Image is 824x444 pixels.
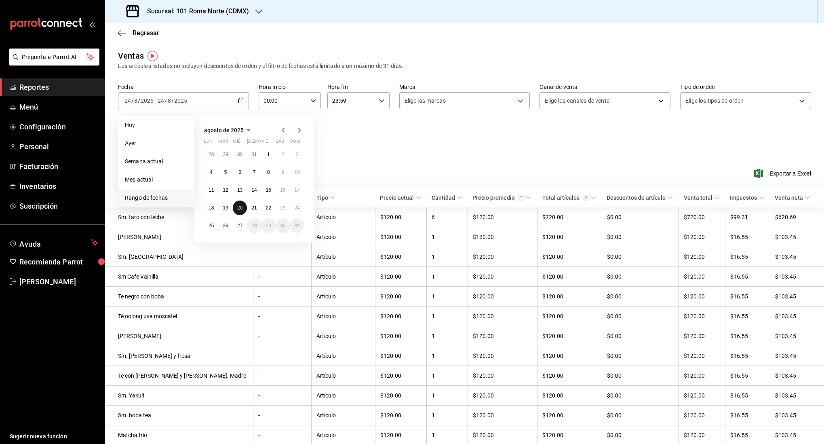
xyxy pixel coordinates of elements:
td: $120.00 [468,267,537,287]
abbr: 3 de agosto de 2025 [296,152,299,157]
span: - [155,97,156,104]
span: Precio actual [380,195,421,201]
button: 5 de agosto de 2025 [218,165,232,180]
td: Artículo [312,346,375,366]
span: Total artículos [542,195,596,201]
span: agosto de 2025 [204,127,244,133]
div: Cantidad [432,195,455,201]
span: Suscripción [19,201,98,211]
td: $120.00 [679,287,725,307]
abbr: 11 de agosto de 2025 [209,187,214,193]
span: Cantidad [432,195,462,201]
span: Impuestos [730,195,764,201]
span: Hoy [125,121,188,129]
span: Descuentos de artículo [607,195,673,201]
abbr: 31 de julio de 2025 [251,152,257,157]
abbr: 8 de agosto de 2025 [267,169,270,175]
td: $120.00 [375,227,427,247]
td: $120.00 [537,346,602,366]
td: $120.00 [375,287,427,307]
td: Artículo [312,326,375,346]
span: Ayuda [19,238,88,247]
abbr: 26 de agosto de 2025 [223,223,228,228]
button: 24 de agosto de 2025 [290,201,304,215]
td: $120.00 [375,247,427,267]
button: 28 de julio de 2025 [204,147,218,162]
td: $720.00 [679,207,725,227]
button: agosto de 2025 [204,125,253,135]
button: 13 de agosto de 2025 [233,183,247,197]
label: Tipo de orden [680,84,811,90]
button: 2 de agosto de 2025 [276,147,290,162]
td: 1 [427,227,468,247]
td: 1 [427,326,468,346]
td: Artículo [312,207,375,227]
input: ---- [174,97,188,104]
button: 31 de julio de 2025 [247,147,261,162]
td: $16.55 [725,247,770,267]
input: -- [167,97,171,104]
button: Tooltip marker [148,51,158,61]
td: $0.00 [602,326,679,346]
abbr: miércoles [233,139,240,147]
td: Artículo [312,307,375,326]
td: $103.45 [770,267,824,287]
button: 25 de agosto de 2025 [204,218,218,233]
td: $16.55 [725,307,770,326]
abbr: 13 de agosto de 2025 [237,187,242,193]
span: Semana actual [125,157,188,166]
span: Recomienda Parrot [19,256,98,267]
td: $0.00 [602,207,679,227]
abbr: 16 de agosto de 2025 [280,187,285,193]
div: Venta total [684,195,712,201]
button: 30 de agosto de 2025 [276,218,290,233]
td: $120.00 [679,307,725,326]
abbr: 14 de agosto de 2025 [251,187,257,193]
button: 17 de agosto de 2025 [290,183,304,197]
div: Precio actual [380,195,414,201]
input: -- [124,97,131,104]
td: - [253,386,312,406]
td: $120.00 [468,346,537,366]
button: 21 de agosto de 2025 [247,201,261,215]
td: Sm. taro con leche [105,207,253,227]
td: $0.00 [602,366,679,386]
abbr: domingo [290,139,300,147]
td: $120.00 [679,366,725,386]
td: Sm. boba tea [105,406,253,425]
td: 1 [427,307,468,326]
td: $120.00 [679,326,725,346]
button: 3 de agosto de 2025 [290,147,304,162]
abbr: 28 de agosto de 2025 [251,223,257,228]
button: 30 de julio de 2025 [233,147,247,162]
abbr: 30 de julio de 2025 [237,152,242,157]
td: $103.45 [770,366,824,386]
td: $0.00 [602,307,679,326]
span: Configuración [19,121,98,132]
input: -- [134,97,138,104]
abbr: 24 de agosto de 2025 [295,205,300,211]
td: $120.00 [537,287,602,307]
button: 20 de agosto de 2025 [233,201,247,215]
button: 11 de agosto de 2025 [204,183,218,197]
td: $120.00 [468,227,537,247]
abbr: 28 de julio de 2025 [209,152,214,157]
td: $0.00 [602,386,679,406]
td: $120.00 [537,267,602,287]
button: Regresar [118,29,159,37]
span: Rango de fechas [125,194,188,202]
abbr: 20 de agosto de 2025 [237,205,242,211]
td: Té oolong uva moscatel [105,307,253,326]
td: Sm. [PERSON_NAME] y fresa [105,346,253,366]
abbr: 18 de agosto de 2025 [209,205,214,211]
abbr: 4 de agosto de 2025 [210,169,213,175]
td: $120.00 [679,267,725,287]
abbr: 12 de agosto de 2025 [223,187,228,193]
td: $120.00 [375,366,427,386]
span: Menú [19,101,98,112]
td: Sm. Yakult [105,386,253,406]
td: $120.00 [468,247,537,267]
td: 1 [427,366,468,386]
td: $120.00 [537,326,602,346]
abbr: lunes [204,139,213,147]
